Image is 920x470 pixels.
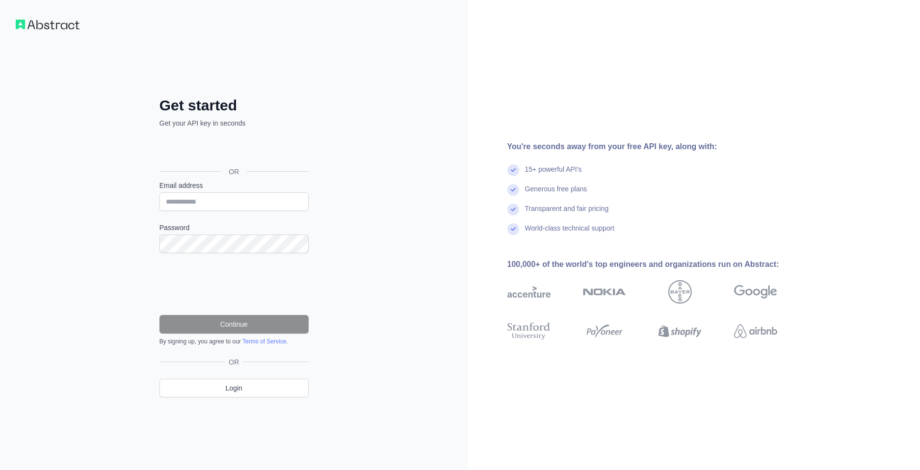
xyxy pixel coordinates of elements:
[155,139,312,160] iframe: Botão Iniciar sessão com o Google
[583,280,626,304] img: nokia
[507,164,519,176] img: check mark
[668,280,692,304] img: bayer
[525,164,582,184] div: 15+ powerful API's
[583,320,626,342] img: payoneer
[16,20,79,29] img: Workflow
[242,338,286,345] a: Terms of Service
[734,280,777,304] img: google
[159,315,309,334] button: Continue
[159,338,309,345] div: By signing up, you agree to our .
[507,204,519,215] img: check mark
[159,181,309,190] label: Email address
[507,259,809,270] div: 100,000+ of the world's top engineers and organizations run on Abstract:
[159,97,309,114] h2: Get started
[225,357,243,367] span: OR
[159,379,309,397] a: Login
[507,320,551,342] img: stanford university
[525,184,587,204] div: Generous free plans
[221,167,247,177] span: OR
[525,223,615,243] div: World-class technical support
[507,141,809,153] div: You're seconds away from your free API key, along with:
[658,320,702,342] img: shopify
[507,184,519,196] img: check mark
[159,118,309,128] p: Get your API key in seconds
[159,223,309,233] label: Password
[159,265,309,303] iframe: reCAPTCHA
[525,204,609,223] div: Transparent and fair pricing
[734,320,777,342] img: airbnb
[507,223,519,235] img: check mark
[507,280,551,304] img: accenture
